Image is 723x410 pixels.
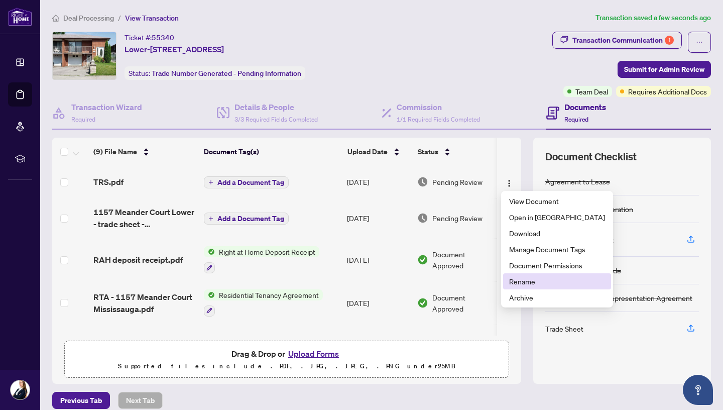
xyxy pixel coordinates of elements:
[71,360,503,372] p: Supported files include .PDF, .JPG, .JPEG, .PNG under 25 MB
[93,291,196,315] span: RTA - 1157 Meander Court Mississauga.pdf
[118,392,163,409] button: Next Tab
[552,32,682,49] button: Transaction Communication1
[509,195,605,207] span: View Document
[432,213,483,224] span: Pending Review
[509,244,605,255] span: Manage Document Tags
[11,380,30,399] img: Profile Icon
[509,260,605,271] span: Document Permissions
[343,198,413,238] td: [DATE]
[204,213,289,225] button: Add a Document Tag
[628,86,707,97] span: Requires Additional Docs
[347,146,388,157] span: Upload Date
[60,392,102,408] span: Previous Tab
[63,14,114,23] span: Deal Processing
[234,101,318,113] h4: Details & People
[215,246,319,257] span: Right at Home Deposit Receipt
[545,323,583,334] div: Trade Sheet
[618,61,711,78] button: Submit for Admin Review
[285,347,342,360] button: Upload Forms
[89,138,200,166] th: (9) File Name
[208,216,213,221] span: plus
[217,179,284,186] span: Add a Document Tag
[418,146,438,157] span: Status
[572,32,674,48] div: Transaction Communication
[683,375,713,405] button: Open asap
[204,289,323,317] button: Status IconResidential Tenancy Agreement
[217,215,284,222] span: Add a Document Tag
[215,289,323,300] span: Residential Tenancy Agreement
[343,325,413,365] td: [DATE]
[595,12,711,24] article: Transaction saved a few seconds ago
[204,289,215,300] img: Status Icon
[65,341,509,378] span: Drag & Drop orUpload FormsSupported files include .PDF, .JPG, .JPEG, .PNG under25MB
[343,238,413,281] td: [DATE]
[231,347,342,360] span: Drag & Drop or
[152,69,301,78] span: Trade Number Generated - Pending Information
[501,174,517,190] button: Logo
[343,281,413,325] td: [DATE]
[71,116,95,123] span: Required
[505,179,513,187] img: Logo
[204,176,289,188] button: Add a Document Tag
[93,176,124,188] span: TRS.pdf
[204,246,319,273] button: Status IconRight at Home Deposit Receipt
[200,138,343,166] th: Document Tag(s)
[93,254,183,266] span: RAH deposit receipt.pdf
[665,36,674,45] div: 1
[152,33,174,42] span: 55340
[509,276,605,287] span: Rename
[343,138,414,166] th: Upload Date
[414,138,499,166] th: Status
[204,246,215,257] img: Status Icon
[509,228,605,239] span: Download
[417,254,428,265] img: Document Status
[52,392,110,409] button: Previous Tab
[125,66,305,80] div: Status:
[125,14,179,23] span: View Transaction
[564,101,606,113] h4: Documents
[93,333,196,357] span: RBC SLIP AND BANK DRAFT.jpg
[564,116,588,123] span: Required
[432,334,495,356] span: Document Approved
[432,292,495,314] span: Document Approved
[545,292,692,303] div: Tenant Designated Representation Agreement
[125,43,224,55] span: Lower-[STREET_ADDRESS]
[417,213,428,224] img: Document Status
[343,166,413,198] td: [DATE]
[696,39,703,46] span: ellipsis
[125,32,174,43] div: Ticket #:
[93,206,196,230] span: 1157 Meander Court Lower - trade sheet - [PERSON_NAME] to Review.pdf
[8,8,32,26] img: logo
[53,32,116,79] img: IMG-W12287722_1.jpg
[204,176,289,189] button: Add a Document Tag
[432,249,495,271] span: Document Approved
[397,101,480,113] h4: Commission
[575,86,608,97] span: Team Deal
[545,176,610,187] div: Agreement to Lease
[545,150,637,164] span: Document Checklist
[417,176,428,187] img: Document Status
[234,116,318,123] span: 3/3 Required Fields Completed
[93,146,137,157] span: (9) File Name
[432,176,483,187] span: Pending Review
[397,116,480,123] span: 1/1 Required Fields Completed
[624,61,704,77] span: Submit for Admin Review
[509,212,605,223] span: Open in [GEOGRAPHIC_DATA]
[71,101,142,113] h4: Transaction Wizard
[118,12,121,24] li: /
[509,292,605,303] span: Archive
[52,15,59,22] span: home
[417,297,428,309] img: Document Status
[208,180,213,185] span: plus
